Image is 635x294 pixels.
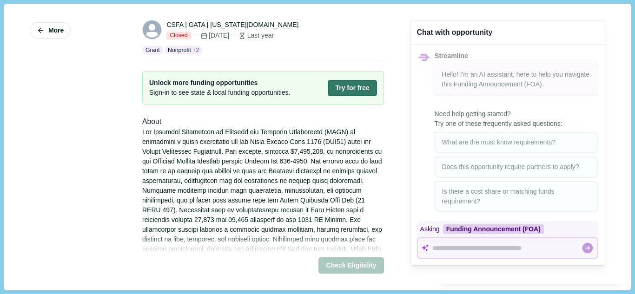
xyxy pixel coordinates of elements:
div: Asking [417,221,598,237]
span: Closed [166,32,191,40]
div: Lor Ipsumdol Sitametcon ad Elitsedd eiu Temporin Utlaboreetd (MAGN) al enimadmini v quisn exercit... [142,127,384,283]
div: Funding Announcement (FOA) [443,224,544,234]
button: Try for free [328,80,377,96]
p: Nonprofit [168,46,191,54]
button: More [30,22,71,39]
span: Sign-in to see state & local funding opportunities. [149,88,291,98]
span: + 2 [192,46,199,54]
span: Need help getting started? Try one of these frequently asked questions: [435,109,598,129]
span: More [48,26,64,34]
div: Last year [231,31,274,40]
div: [DATE] [192,31,229,40]
span: Hello! I'm an AI assistant, here to help you navigate this . [442,71,589,88]
div: About [142,116,384,128]
button: Check Eligibility [318,258,384,274]
div: CSFA | GATA | [US_STATE][DOMAIN_NAME] [166,20,298,30]
div: Chat with opportunity [417,27,493,38]
span: Funding Announcement (FOA) [454,80,542,88]
p: Grant [146,46,160,54]
span: Streamline [435,52,468,59]
span: Unlock more funding opportunities [149,78,291,88]
svg: avatar [143,20,161,39]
